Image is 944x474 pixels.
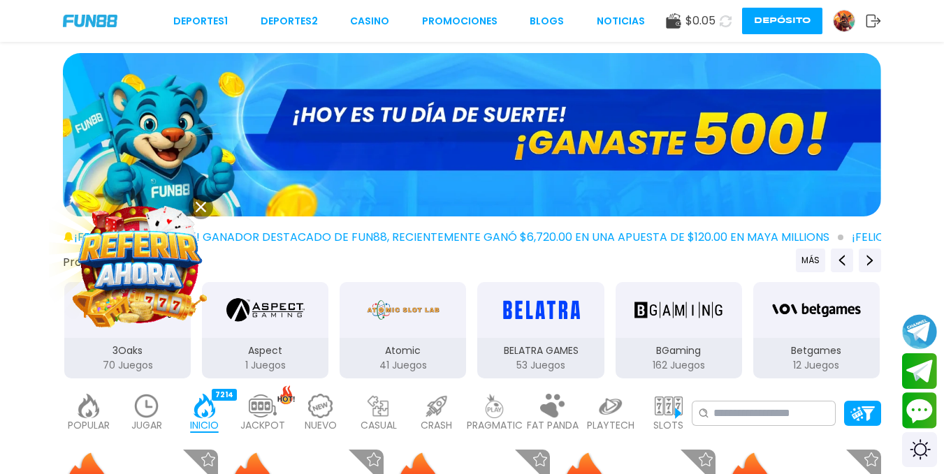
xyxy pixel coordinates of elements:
[365,394,393,418] img: casual_light.webp
[423,394,451,418] img: crash_light.webp
[307,394,335,418] img: new_light.webp
[772,290,860,329] img: Betgames
[350,14,389,29] a: CASINO
[902,392,937,429] button: Contact customer service
[616,343,742,358] p: BGaming
[748,281,885,380] button: Betgames
[249,394,277,418] img: jackpot_light.webp
[753,358,880,373] p: 12 Juegos
[63,255,182,269] button: Proveedores de juego
[64,358,191,373] p: 70 Juegos
[742,8,822,34] button: Depósito
[422,14,498,29] a: Promociones
[361,418,397,433] p: CASUAL
[334,281,472,380] button: Atomic
[340,343,466,358] p: Atomic
[202,358,328,373] p: 1 Juegos
[64,343,191,358] p: 3Oaks
[610,281,748,380] button: BGaming
[850,406,875,421] img: Platform Filter
[902,313,937,350] button: Join telegram channel
[364,290,442,329] img: Atomic
[305,418,337,433] p: NUEVO
[59,281,196,380] button: 3Oaks
[173,14,228,29] a: Deportes1
[497,290,585,329] img: BELATRA GAMES
[68,418,110,433] p: POPULAR
[834,10,855,31] img: Avatar
[261,14,318,29] a: Deportes2
[202,343,328,358] p: Aspect
[597,394,625,418] img: playtech_light.webp
[833,10,866,32] a: Avatar
[212,389,237,401] div: 7214
[74,229,843,246] span: ¡FELICIDADES pexxx25! GANADOR DESTACADO DE FUN88, RECIENTEMENTE GANÓ $6,720.00 EN UNA APUESTA DE ...
[655,394,683,418] img: slots_light.webp
[63,15,117,27] img: Company Logo
[685,13,716,29] span: $ 0.05
[902,353,937,390] button: Join telegram
[277,385,295,404] img: hot
[477,343,604,358] p: BELATRA GAMES
[597,14,645,29] a: NOTICIAS
[421,418,452,433] p: CRASH
[133,394,161,418] img: recent_light.webp
[190,418,219,433] p: INICIO
[467,418,523,433] p: PRAGMATIC
[477,358,604,373] p: 53 Juegos
[539,394,567,418] img: fat_panda_light.webp
[753,343,880,358] p: Betgames
[131,418,162,433] p: JUGAR
[634,290,722,329] img: BGaming
[191,394,219,418] img: home_active.webp
[527,418,579,433] p: FAT PANDA
[240,418,285,433] p: JACKPOT
[653,418,683,433] p: SLOTS
[616,358,742,373] p: 162 Juegos
[63,53,881,216] img: GANASTE 500
[530,14,564,29] a: BLOGS
[481,394,509,418] img: pragmatic_light.webp
[196,281,334,380] button: Aspect
[859,249,881,272] button: Next providers
[796,249,825,272] button: Previous providers
[587,418,634,433] p: PLAYTECH
[75,394,103,418] img: popular_light.webp
[226,290,305,329] img: Aspect
[74,199,205,330] img: Image Link
[340,358,466,373] p: 41 Juegos
[472,281,609,380] button: BELATRA GAMES
[831,249,853,272] button: Previous providers
[902,432,937,467] div: Switch theme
